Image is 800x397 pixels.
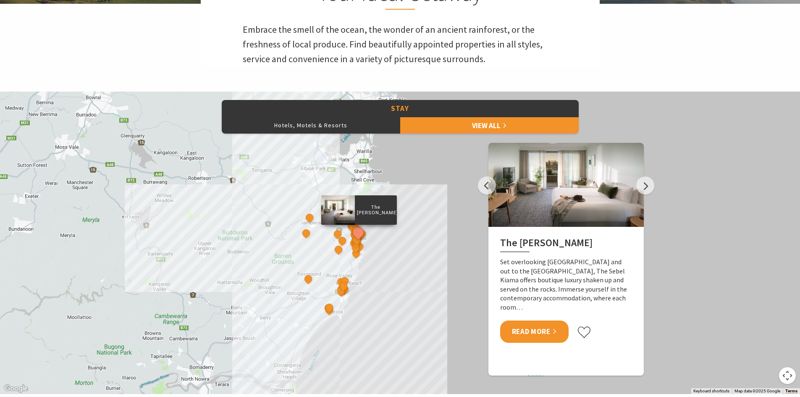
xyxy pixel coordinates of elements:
h2: The [PERSON_NAME] [500,237,632,252]
span: Map data ©2025 Google [734,389,780,393]
button: Stay [222,100,579,117]
button: See detail about Discovery Parks - Gerroa [324,302,335,313]
p: Embrace the smell of the ocean, the wonder of an ancient rainforest, or the freshness of local pr... [243,22,558,67]
button: See detail about Jamberoo Pub and Saleyard Motel [304,213,315,223]
button: See detail about Coast and Country Holidays [336,285,346,296]
img: Google [2,383,30,394]
a: Terms (opens in new tab) [785,389,797,394]
button: See detail about Seven Mile Beach Holiday Park [323,305,334,315]
p: The [PERSON_NAME] [354,203,396,217]
button: Map camera controls [779,367,796,384]
button: See detail about EagleView Park [303,273,314,284]
a: Read More [500,321,569,343]
button: Previous [478,176,496,195]
button: Click to favourite The Sebel Kiama [577,326,591,339]
button: See detail about Cicada Luxury Camping [332,229,343,239]
p: Set overlooking [GEOGRAPHIC_DATA] and out to the [GEOGRAPHIC_DATA], The Sebel Kiama offers boutiq... [500,258,632,312]
button: See detail about The Sebel Kiama [350,225,366,240]
button: See detail about Bask at Loves Bay [351,248,362,259]
button: See detail about Jamberoo Valley Farm Cottages [301,228,312,239]
a: View All [400,117,579,134]
button: See detail about Werri Beach Holiday Park [338,281,349,292]
button: See detail about Greyleigh Kiama [336,235,347,246]
button: See detail about Saddleback Grove [333,244,344,255]
a: Open this area in Google Maps (opens a new window) [2,383,30,394]
button: Hotels, Motels & Resorts [222,117,400,134]
button: Next [636,176,654,195]
button: Keyboard shortcuts [693,388,729,394]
